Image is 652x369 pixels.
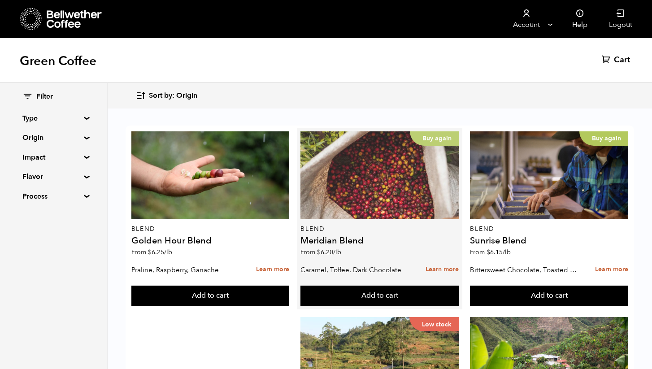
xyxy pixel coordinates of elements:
[595,260,628,279] a: Learn more
[131,236,290,245] h4: Golden Hour Blend
[256,260,289,279] a: Learn more
[300,131,459,219] a: Buy again
[333,248,341,256] span: /lb
[22,132,84,143] summary: Origin
[148,248,172,256] bdi: 6.25
[148,248,152,256] span: $
[317,248,321,256] span: $
[470,263,578,277] p: Bittersweet Chocolate, Toasted Marshmallow, Candied Orange, Praline
[22,113,84,124] summary: Type
[487,248,511,256] bdi: 6.15
[470,131,628,219] a: Buy again
[131,248,172,256] span: From
[131,286,290,306] button: Add to cart
[317,248,341,256] bdi: 6.20
[300,263,408,277] p: Caramel, Toffee, Dark Chocolate
[22,191,84,202] summary: Process
[426,260,459,279] a: Learn more
[487,248,490,256] span: $
[131,263,239,277] p: Praline, Raspberry, Ganache
[20,53,96,69] h1: Green Coffee
[22,171,84,182] summary: Flavor
[410,131,459,146] p: Buy again
[300,286,459,306] button: Add to cart
[164,248,172,256] span: /lb
[149,91,197,101] span: Sort by: Origin
[470,226,628,232] p: Blend
[131,226,290,232] p: Blend
[135,85,197,106] button: Sort by: Origin
[470,248,511,256] span: From
[503,248,511,256] span: /lb
[300,248,341,256] span: From
[614,55,630,65] span: Cart
[36,92,53,102] span: Filter
[470,286,628,306] button: Add to cart
[300,226,459,232] p: Blend
[602,55,632,65] a: Cart
[300,236,459,245] h4: Meridian Blend
[579,131,628,146] p: Buy again
[470,236,628,245] h4: Sunrise Blend
[409,317,459,331] p: Low stock
[22,152,84,163] summary: Impact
